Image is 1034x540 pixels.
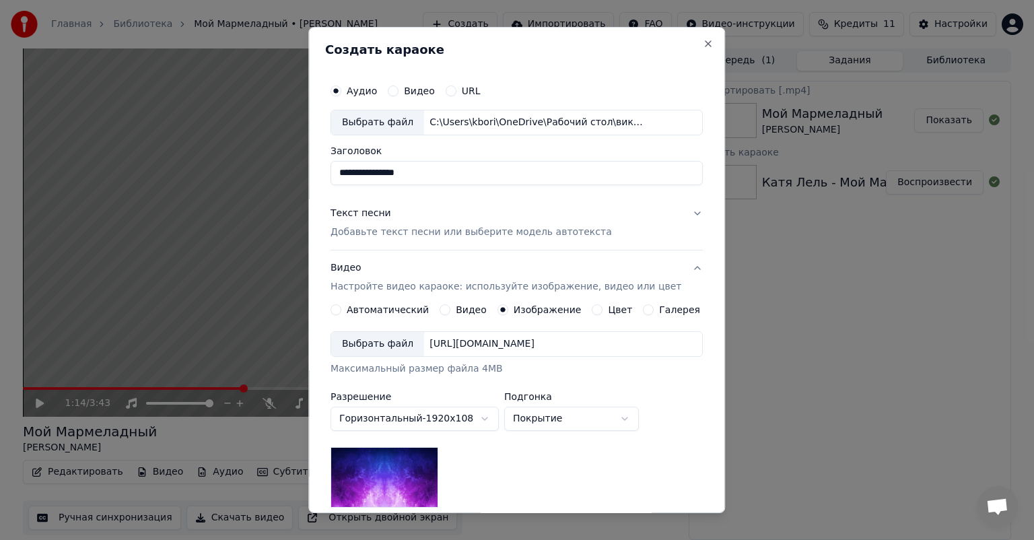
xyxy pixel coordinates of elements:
div: C:\Users\kbori\OneDrive\Рабочий стол\викторина\1р\4 пара 1р\Грибы - Тает Лёд.mp3 [424,116,653,129]
label: Галерея [660,305,701,314]
label: Разрешение [331,392,499,401]
button: ВидеоНастройте видео караоке: используйте изображение, видео или цвет [331,250,703,304]
label: Аудио [347,86,377,96]
div: Выбрать файл [331,110,424,135]
label: Заголовок [331,146,703,156]
h2: Создать караоке [325,44,708,56]
label: Автоматический [347,305,429,314]
label: Видео [456,305,487,314]
div: Текст песни [331,207,391,220]
div: Выбрать файл [331,332,424,356]
p: Добавьте текст песни или выберите модель автотекста [331,226,612,239]
button: Текст песниДобавьте текст песни или выберите модель автотекста [331,196,703,250]
label: Видео [404,86,435,96]
p: Настройте видео караоке: используйте изображение, видео или цвет [331,280,681,294]
label: Подгонка [504,392,639,401]
div: [URL][DOMAIN_NAME] [424,337,540,351]
label: Цвет [609,305,633,314]
label: URL [462,86,481,96]
div: Видео [331,261,681,294]
label: Изображение [514,305,582,314]
div: Максимальный размер файла 4MB [331,362,703,376]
